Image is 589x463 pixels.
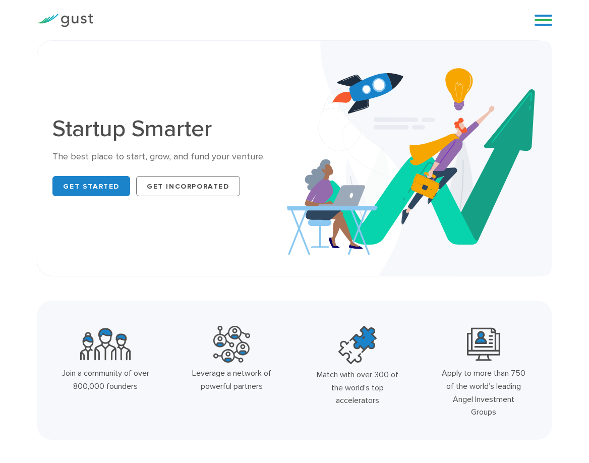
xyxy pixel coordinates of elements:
[187,367,276,392] div: Leverage a network of powerful partners
[80,326,131,363] img: Community Founders
[439,367,528,418] div: Apply to more than 750 of the world’s leading Angel Investment Groups
[313,368,402,407] div: Match with over 300 of the world’s top accelerators
[52,118,287,141] h1: Startup Smarter
[467,326,500,363] img: Leading Angel Investment
[52,176,130,196] a: Get Started
[136,176,240,196] a: Get Incorporated
[287,41,552,276] img: Startup Smarter Hero
[61,367,150,392] div: Join a community of over 800,000 founders
[52,151,287,163] div: The best place to start, grow, and fund your venture.
[213,326,250,363] img: Powerful Partners
[338,326,377,364] img: Top Accelerators
[37,14,93,27] img: Gust Logo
